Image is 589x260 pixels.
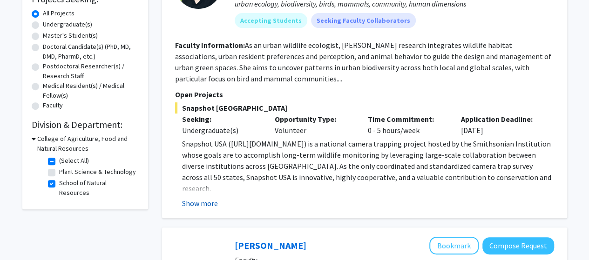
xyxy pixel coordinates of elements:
[482,237,554,254] button: Compose Request to Allison Pease
[311,13,416,28] mat-chip: Seeking Faculty Collaborators
[59,178,136,198] label: School of Natural Resources
[43,20,92,29] label: Undergraduate(s)
[275,113,354,125] p: Opportunity Type:
[454,113,547,136] div: [DATE]
[59,156,89,166] label: (Select All)
[43,100,63,110] label: Faculty
[182,113,261,125] p: Seeking:
[429,237,479,254] button: Add Allison Pease to Bookmarks
[268,113,361,136] div: Volunteer
[182,138,554,194] p: Snapshot USA ([URL][DOMAIN_NAME]) is a national camera trapping project hosted by the Smithsonian...
[175,89,554,100] p: Open Projects
[43,81,139,100] label: Medical Resident(s) / Medical Fellow(s)
[461,113,540,125] p: Application Deadline:
[235,240,306,251] a: [PERSON_NAME]
[182,198,218,209] button: Show more
[43,61,139,81] label: Postdoctoral Researcher(s) / Research Staff
[37,134,139,153] h3: College of Agriculture, Food and Natural Resources
[175,102,554,113] span: Snapshot [GEOGRAPHIC_DATA]
[182,125,261,136] div: Undergraduate(s)
[368,113,447,125] p: Time Commitment:
[59,167,136,177] label: Plant Science & Technology
[32,119,139,130] h2: Division & Department:
[235,13,307,28] mat-chip: Accepting Students
[7,218,40,253] iframe: Chat
[43,8,74,18] label: All Projects
[175,40,551,83] fg-read-more: As an urban wildlife ecologist, [PERSON_NAME] research integrates wildlife habitat associations, ...
[361,113,454,136] div: 0 - 5 hours/week
[175,40,245,50] b: Faculty Information:
[43,31,98,40] label: Master's Student(s)
[43,42,139,61] label: Doctoral Candidate(s) (PhD, MD, DMD, PharmD, etc.)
